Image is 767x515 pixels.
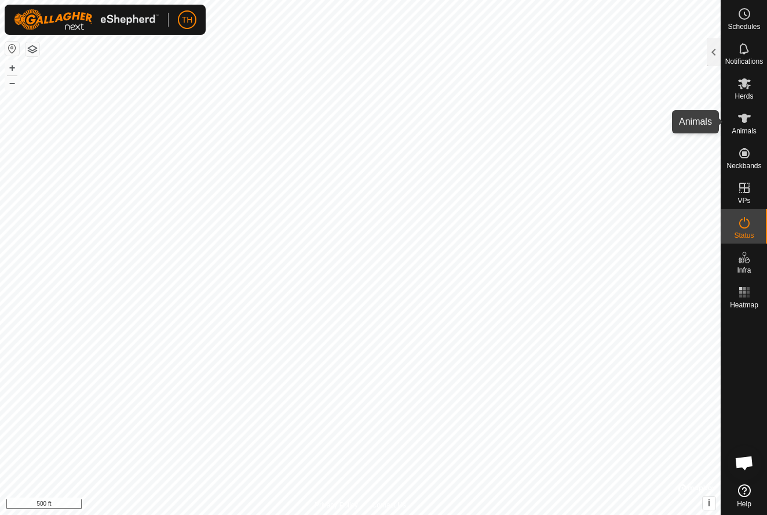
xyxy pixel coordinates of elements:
[734,232,754,239] span: Status
[728,23,760,30] span: Schedules
[5,76,19,90] button: –
[708,498,710,508] span: i
[703,497,715,510] button: i
[315,500,358,510] a: Privacy Policy
[372,500,406,510] a: Contact Us
[732,128,757,135] span: Animals
[737,267,751,274] span: Infra
[182,14,193,26] span: TH
[735,93,753,100] span: Herds
[737,197,750,204] span: VPs
[5,42,19,56] button: Reset Map
[725,58,763,65] span: Notifications
[5,61,19,75] button: +
[727,445,762,480] div: Open chat
[14,9,159,30] img: Gallagher Logo
[726,162,761,169] span: Neckbands
[730,302,758,309] span: Heatmap
[25,42,39,56] button: Map Layers
[721,480,767,512] a: Help
[737,501,751,507] span: Help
